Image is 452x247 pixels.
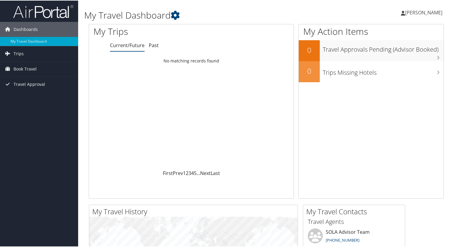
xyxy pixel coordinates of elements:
[93,25,204,37] h1: My Trips
[200,169,211,176] a: Next
[14,76,45,91] span: Travel Approval
[149,41,159,48] a: Past
[14,21,38,36] span: Dashboards
[92,206,298,216] h2: My Travel History
[14,46,24,61] span: Trips
[173,169,183,176] a: Prev
[183,169,186,176] a: 1
[89,55,294,66] td: No matching records found
[188,169,191,176] a: 3
[163,169,173,176] a: First
[299,65,320,76] h2: 0
[194,169,197,176] a: 5
[186,169,188,176] a: 2
[211,169,220,176] a: Last
[326,237,359,242] a: [PHONE_NUMBER]
[323,42,444,53] h3: Travel Approvals Pending (Advisor Booked)
[323,65,444,76] h3: Trips Missing Hotels
[306,206,405,216] h2: My Travel Contacts
[401,3,448,21] a: [PERSON_NAME]
[191,169,194,176] a: 4
[110,41,145,48] a: Current/Future
[299,40,444,61] a: 0Travel Approvals Pending (Advisor Booked)
[84,8,327,21] h1: My Travel Dashboard
[299,44,320,55] h2: 0
[197,169,200,176] span: …
[405,9,442,15] span: [PERSON_NAME]
[308,217,400,225] h3: Travel Agents
[299,25,444,37] h1: My Action Items
[14,61,37,76] span: Book Travel
[299,61,444,82] a: 0Trips Missing Hotels
[13,4,73,18] img: airportal-logo.png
